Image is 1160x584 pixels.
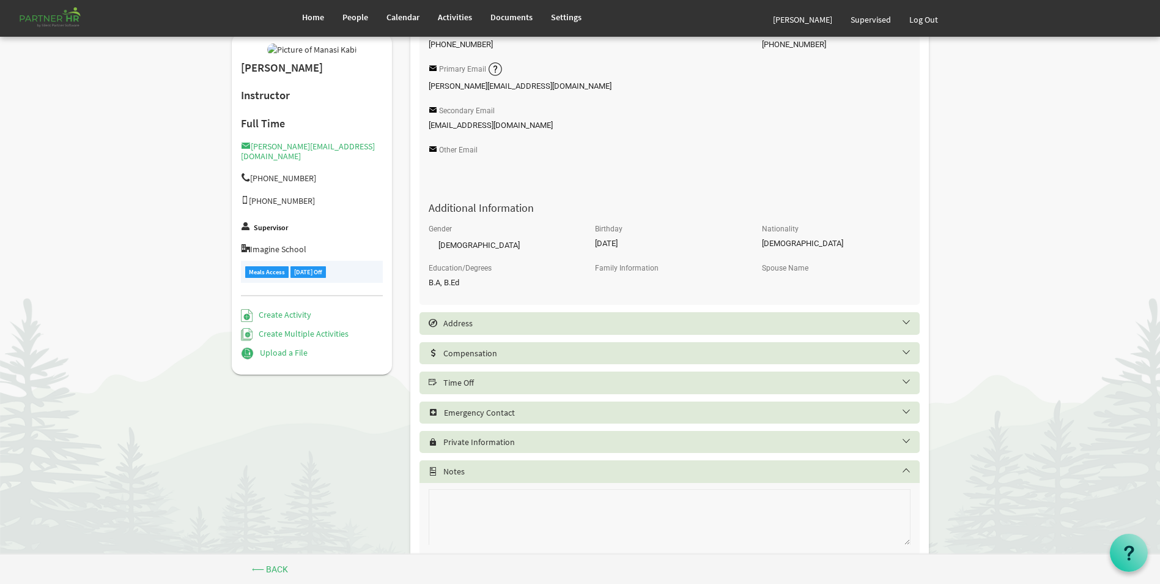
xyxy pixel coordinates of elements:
[429,467,437,476] span: Select
[900,2,947,37] a: Log Out
[429,466,929,476] h5: Notes
[429,225,452,233] label: Gender
[764,2,841,37] a: [PERSON_NAME]
[429,264,492,272] label: Education/Degrees
[302,12,324,23] span: Home
[595,264,659,272] label: Family Information
[841,2,900,37] a: Supervised
[241,196,383,206] h5: [PHONE_NUMBER]
[386,12,419,23] span: Calendar
[241,173,383,183] h5: [PHONE_NUMBER]
[429,408,929,417] h5: Emergency Contact
[419,202,920,214] h4: Additional Information
[439,107,495,115] label: Secondary Email
[439,146,478,154] label: Other Email
[241,118,383,130] h4: Full Time
[290,266,326,278] div: [DATE] Off
[241,347,254,360] img: Upload a File
[438,12,472,23] span: Activities
[488,62,503,77] img: question-sm.png
[241,309,253,322] img: Create Activity
[429,378,929,387] h5: Time Off
[429,349,437,358] span: Select
[429,437,929,447] h5: Private Information
[241,328,253,341] img: Create Multiple Activities
[245,266,289,278] div: Meals Access
[254,224,288,232] label: Supervisor
[595,225,622,233] label: Birthday
[429,408,438,417] span: Select
[551,12,582,23] span: Settings
[429,348,929,358] h5: Compensation
[241,309,311,320] a: Create Activity
[429,378,437,387] span: Select
[429,319,437,328] span: Select
[241,89,383,102] h2: Instructor
[762,264,808,272] label: Spouse Name
[342,12,368,23] span: People
[241,62,383,75] h2: [PERSON_NAME]
[429,438,437,446] span: Select
[267,43,356,56] img: Picture of Manasi Kabi
[241,141,375,161] a: [PERSON_NAME][EMAIL_ADDRESS][DOMAIN_NAME]
[490,12,533,23] span: Documents
[429,318,929,328] h5: Address
[241,347,308,358] a: Upload a File
[851,14,891,25] span: Supervised
[762,225,799,233] label: Nationality
[241,328,349,339] a: Create Multiple Activities
[439,66,486,73] label: Primary Email
[241,244,383,254] h5: Imagine School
